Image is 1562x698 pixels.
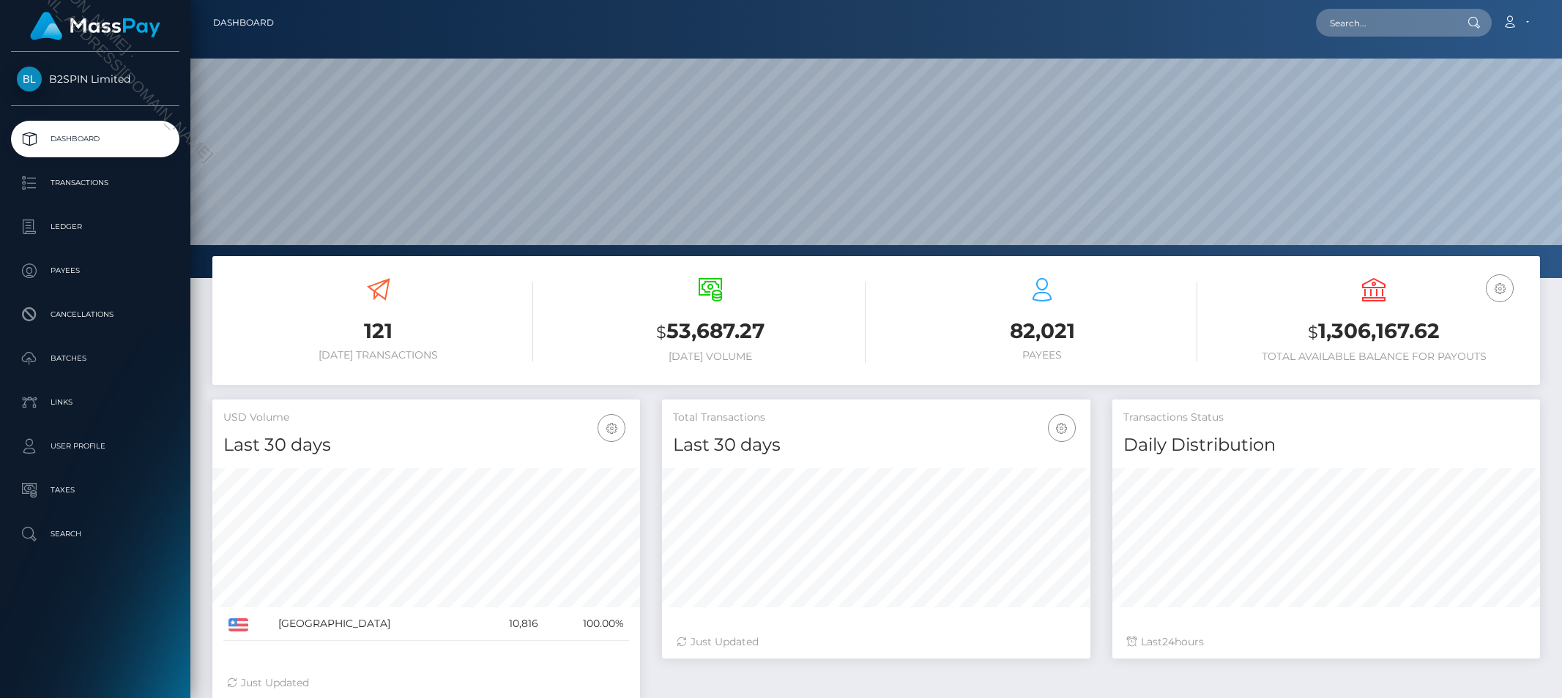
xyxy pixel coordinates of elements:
[17,260,174,282] p: Payees
[1308,322,1318,342] small: $
[17,479,174,501] p: Taxes
[223,349,533,361] h6: [DATE] Transactions
[223,317,533,345] h3: 121
[11,165,179,201] a: Transactions
[543,607,629,641] td: 100.00%
[11,384,179,421] a: Links
[11,209,179,245] a: Ledger
[11,121,179,157] a: Dashboard
[17,216,174,238] p: Ledger
[223,410,629,425] h5: USD Volume
[1123,432,1529,458] h4: Daily Distribution
[17,435,174,457] p: User Profile
[555,317,865,347] h3: 53,687.27
[888,317,1197,345] h3: 82,021
[673,410,1079,425] h5: Total Transactions
[30,12,160,40] img: MassPay Logo
[11,472,179,509] a: Taxes
[11,516,179,552] a: Search
[11,252,179,289] a: Payees
[1123,410,1529,425] h5: Transactions Status
[1127,634,1525,650] div: Last hours
[11,72,179,86] span: B2SPIN Limited
[888,349,1197,361] h6: Payees
[11,428,179,465] a: User Profile
[17,304,174,326] p: Cancellations
[1219,317,1529,347] h3: 1,306,167.62
[17,523,174,545] p: Search
[17,67,42,91] img: B2SPIN Limited
[227,675,625,691] div: Just Updated
[17,172,174,194] p: Transactions
[555,350,865,363] h6: [DATE] Volume
[1162,635,1175,648] span: 24
[213,7,274,38] a: Dashboard
[273,607,477,641] td: [GEOGRAPHIC_DATA]
[656,322,666,342] small: $
[677,634,1075,650] div: Just Updated
[11,296,179,333] a: Cancellations
[223,432,629,458] h4: Last 30 days
[11,340,179,377] a: Batches
[673,432,1079,458] h4: Last 30 days
[228,618,248,631] img: US.png
[1316,9,1454,37] input: Search...
[17,391,174,413] p: Links
[1219,350,1529,363] h6: Total Available Balance for Payouts
[17,348,174,369] p: Batches
[477,607,543,641] td: 10,816
[17,128,174,150] p: Dashboard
